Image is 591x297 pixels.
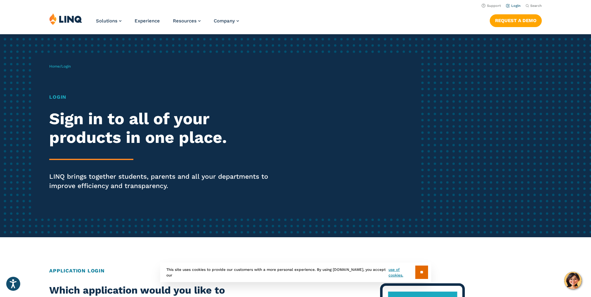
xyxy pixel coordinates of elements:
[482,4,501,8] a: Support
[214,18,235,24] span: Company
[96,18,122,24] a: Solutions
[490,14,542,27] a: Request a Demo
[173,18,197,24] span: Resources
[49,267,542,275] h2: Application Login
[173,18,201,24] a: Resources
[49,64,71,68] span: /
[49,64,60,68] a: Home
[49,93,277,101] h1: Login
[160,262,431,282] div: This site uses cookies to provide our customers with a more personal experience. By using [DOMAIN...
[49,172,277,191] p: LINQ brings together students, parents and all your departments to improve efficiency and transpa...
[388,267,415,278] a: use of cookies.
[61,64,71,68] span: Login
[96,13,239,34] nav: Primary Navigation
[214,18,239,24] a: Company
[135,18,160,24] a: Experience
[526,3,542,8] button: Open Search Bar
[96,18,117,24] span: Solutions
[564,272,582,289] button: Hello, have a question? Let’s chat.
[530,4,542,8] span: Search
[49,13,82,25] img: LINQ | K‑12 Software
[49,110,277,147] h2: Sign in to all of your products in one place.
[506,4,521,8] a: Login
[490,13,542,27] nav: Button Navigation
